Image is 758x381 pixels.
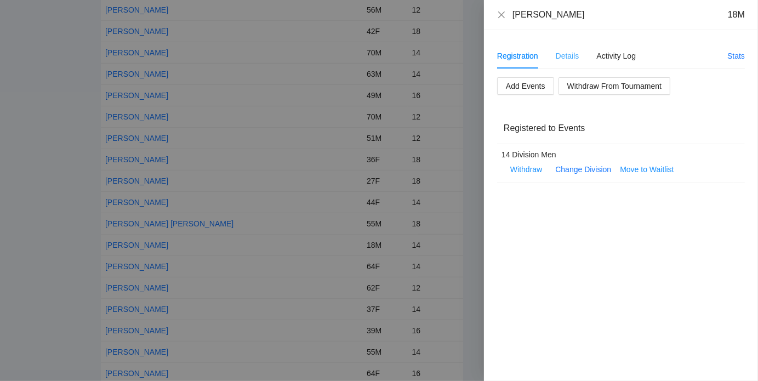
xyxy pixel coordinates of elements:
span: Add Events [506,80,545,92]
span: Withdraw From Tournament [567,80,662,92]
button: Withdraw [501,161,551,178]
button: Close [497,10,506,20]
span: Withdraw [510,163,542,175]
div: 18M [728,9,745,21]
button: Move to Waitlist [615,163,678,176]
a: Change Division [555,165,611,174]
span: Move to Waitlist [620,163,674,175]
div: Details [556,50,579,62]
div: 14 Division Men [501,149,729,161]
div: Registered to Events [504,112,738,144]
div: Activity Log [597,50,636,62]
a: Stats [727,52,745,60]
button: Add Events [497,77,554,95]
button: Withdraw From Tournament [558,77,670,95]
div: [PERSON_NAME] [512,9,585,21]
span: close [497,10,506,19]
div: Registration [497,50,538,62]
